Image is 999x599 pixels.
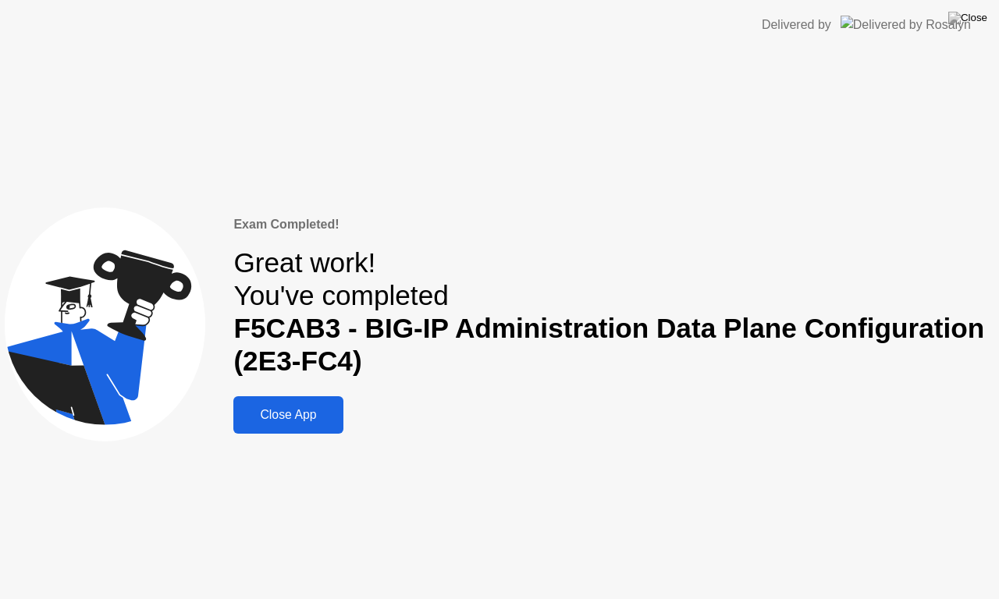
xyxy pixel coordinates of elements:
div: Exam Completed! [233,215,994,234]
div: Delivered by [762,16,831,34]
img: Close [948,12,987,24]
div: Close App [238,408,338,422]
div: Great work! You've completed [233,246,994,378]
img: Delivered by Rosalyn [841,16,971,34]
button: Close App [233,396,343,434]
b: F5CAB3 - BIG-IP Administration Data Plane Configuration (2E3-FC4) [233,313,984,376]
